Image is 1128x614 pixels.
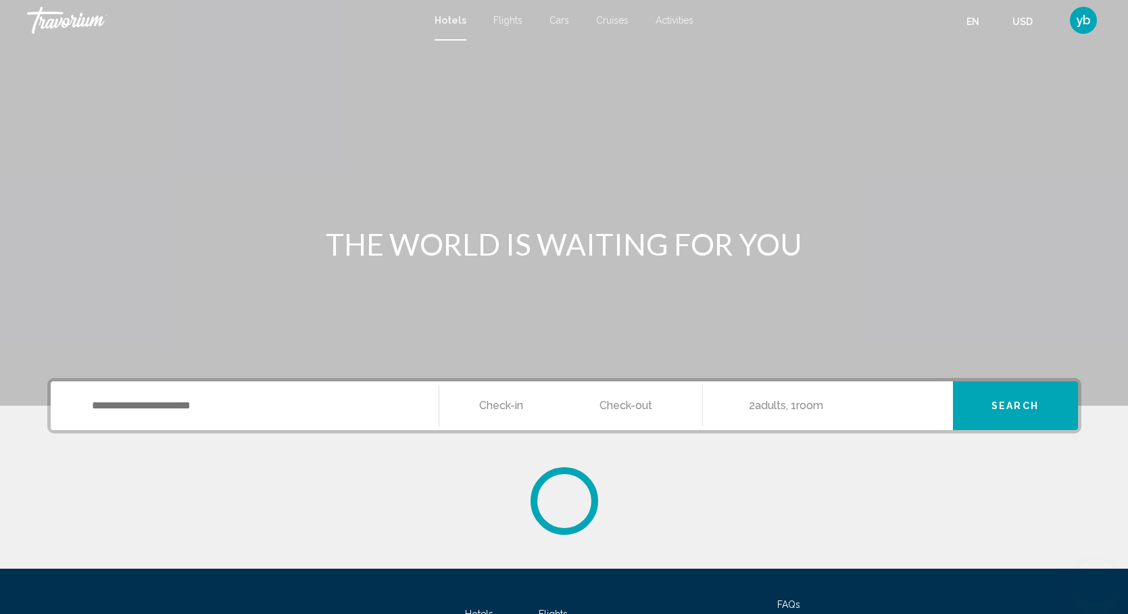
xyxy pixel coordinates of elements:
[749,396,786,415] span: 2
[703,381,953,430] button: Travelers: 2 adults, 0 children
[953,381,1078,430] button: Search
[596,15,629,26] a: Cruises
[1066,6,1101,34] button: User Menu
[51,381,1078,430] div: Search widget
[755,399,786,412] span: Adults
[27,7,421,34] a: Travorium
[796,399,823,412] span: Room
[656,15,693,26] a: Activities
[549,15,569,26] a: Cars
[439,381,703,430] button: Check in and out dates
[1012,16,1033,27] span: USD
[311,227,818,262] h1: THE WORLD IS WAITING FOR YOU
[493,15,522,26] a: Flights
[1074,560,1117,603] iframe: Button to launch messaging window
[966,11,992,31] button: Change language
[991,401,1039,412] span: Search
[966,16,979,27] span: en
[1076,14,1091,27] span: yb
[786,396,823,415] span: , 1
[777,599,800,610] a: FAQs
[1012,11,1046,31] button: Change currency
[435,15,466,26] a: Hotels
